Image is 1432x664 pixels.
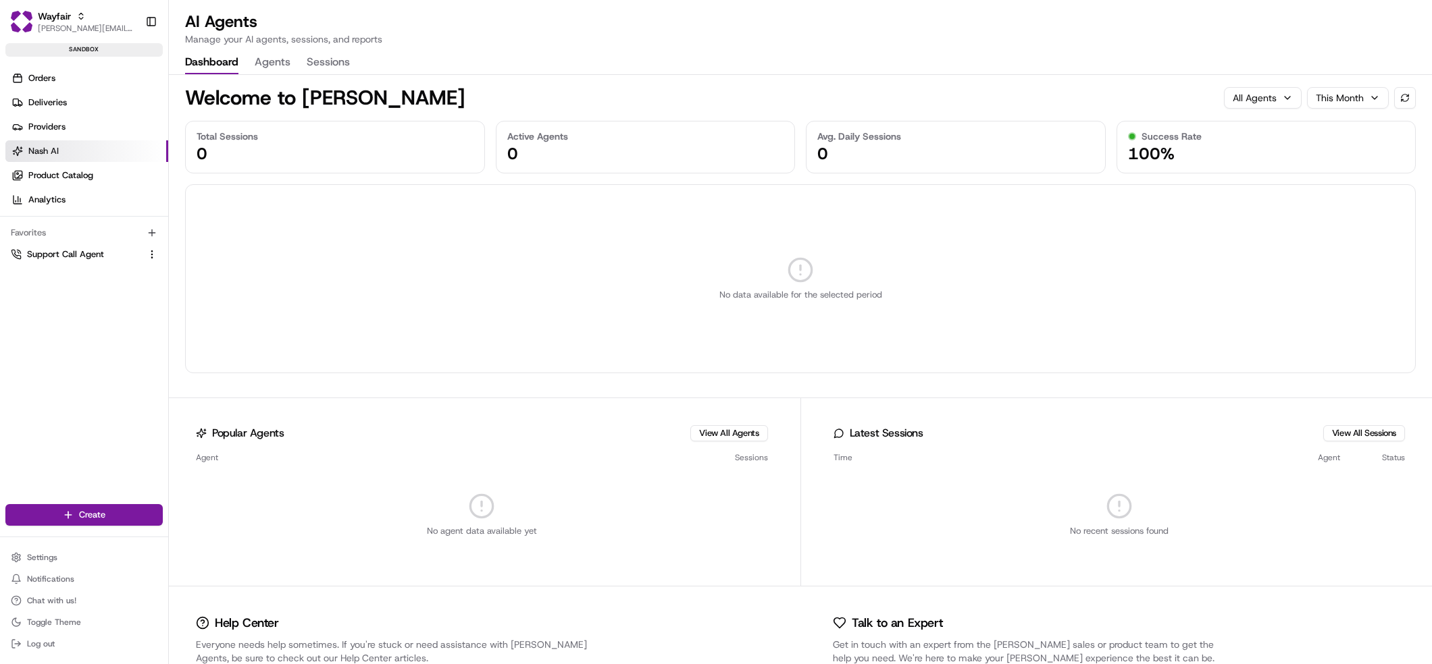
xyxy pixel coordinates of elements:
[5,140,168,162] a: Nash AI
[14,13,41,40] img: Nash
[28,96,67,109] span: Deliveries
[28,194,66,206] span: Analytics
[1351,452,1405,463] div: Status
[5,165,168,186] a: Product Catalog
[185,32,382,46] p: Manage your AI agents, sessions, and reports
[185,86,465,110] h1: Welcome to [PERSON_NAME]
[1224,87,1302,109] button: All Agents
[109,190,222,215] a: 💻API Documentation
[28,145,59,157] span: Nash AI
[114,197,125,208] div: 💻
[95,228,163,239] a: Powered byPylon
[5,67,168,89] a: Orders
[46,142,171,153] div: We're available if you need us!
[5,5,140,38] button: WayfairWayfair[PERSON_NAME][EMAIL_ADDRESS][DOMAIN_NAME]
[1323,425,1405,441] button: View All Sessions
[850,428,923,439] h3: Latest Sessions
[14,54,246,76] p: Welcome 👋
[185,51,238,74] button: Dashboard
[38,23,134,34] button: [PERSON_NAME][EMAIL_ADDRESS][DOMAIN_NAME]
[212,428,284,439] h3: Popular Agents
[27,552,57,563] span: Settings
[185,11,382,32] h1: AI Agents
[5,591,163,610] button: Chat with us!
[5,634,163,653] button: Log out
[699,427,759,439] a: View All Agents
[1233,91,1277,105] span: All Agents
[215,613,279,632] p: Help Center
[28,72,55,84] span: Orders
[1142,130,1202,143] span: Success Rate
[5,116,168,138] a: Providers
[28,121,66,133] span: Providers
[255,51,290,74] button: Agents
[14,197,24,208] div: 📗
[5,189,168,211] a: Analytics
[134,229,163,239] span: Pylon
[1394,87,1416,109] button: Refresh data
[5,504,163,526] button: Create
[79,509,105,521] span: Create
[27,617,81,628] span: Toggle Theme
[5,570,163,588] button: Notifications
[35,87,223,101] input: Clear
[852,613,942,632] p: Talk to an Expert
[307,51,350,74] button: Sessions
[1025,452,1340,463] div: Agent
[1070,525,1169,537] p: No recent sessions found
[700,452,768,463] div: Sessions
[690,425,767,441] button: View All Agents
[27,595,76,606] span: Chat with us!
[1128,143,1175,165] span: 100%
[197,130,258,143] span: Total Sessions
[11,248,141,260] a: Support Call Agent
[5,92,168,113] a: Deliveries
[507,143,518,165] span: 0
[5,244,163,265] button: Support Call Agent
[46,129,222,142] div: Start new chat
[834,452,1014,463] div: Time
[719,289,882,301] p: No data available for the selected period
[128,196,217,209] span: API Documentation
[27,574,74,584] span: Notifications
[27,196,103,209] span: Knowledge Base
[8,190,109,215] a: 📗Knowledge Base
[1332,427,1396,439] a: View All Sessions
[427,525,537,537] p: No agent data available yet
[1316,91,1364,105] span: This Month
[5,613,163,632] button: Toggle Theme
[507,130,568,143] span: Active Agents
[28,169,93,182] span: Product Catalog
[14,129,38,153] img: 1736555255976-a54dd68f-1ca7-489b-9aae-adbdc363a1c4
[27,638,55,649] span: Log out
[5,222,163,244] div: Favorites
[197,143,207,165] span: 0
[817,130,901,143] span: Avg. Daily Sessions
[196,452,690,463] div: Agent
[27,248,104,260] span: Support Call Agent
[5,43,163,57] div: sandbox
[230,133,246,149] button: Start new chat
[5,548,163,567] button: Settings
[817,143,828,165] span: 0
[38,9,71,23] button: Wayfair
[11,11,32,32] img: Wayfair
